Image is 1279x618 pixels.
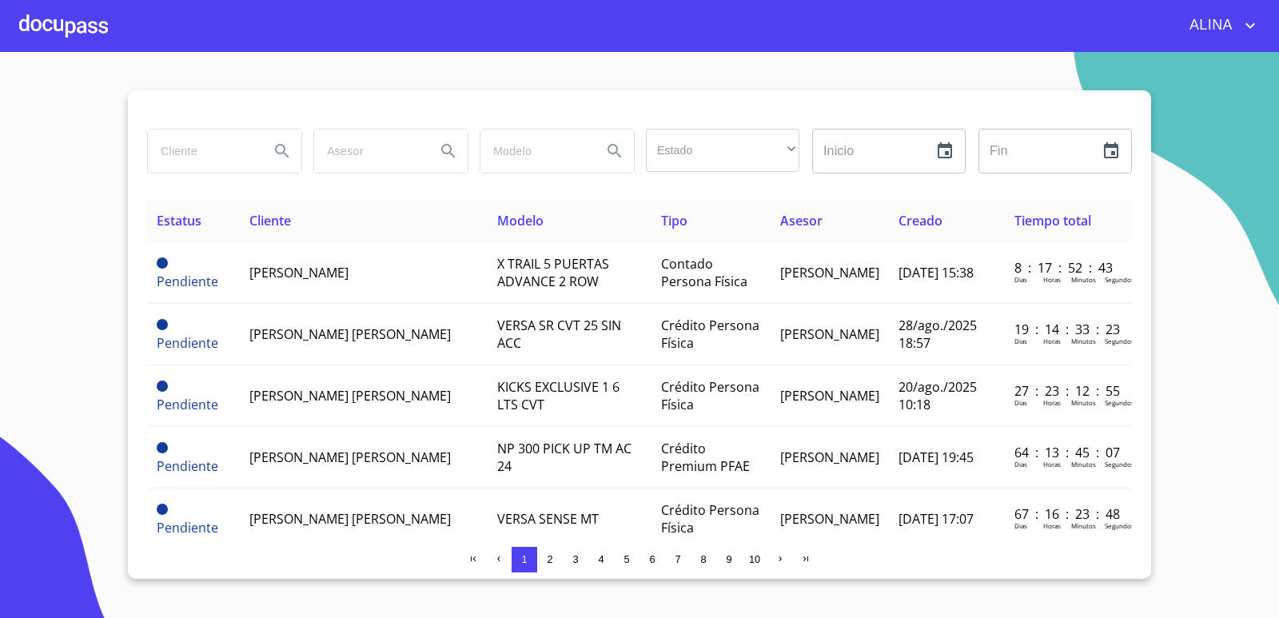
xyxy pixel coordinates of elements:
[249,212,291,229] span: Cliente
[726,553,731,565] span: 9
[429,132,468,170] button: Search
[1014,444,1122,461] p: 64 : 13 : 45 : 07
[157,273,218,290] span: Pendiente
[661,317,759,352] span: Crédito Persona Física
[157,381,168,392] span: Pendiente
[675,553,680,565] span: 7
[1177,13,1241,38] span: ALINA
[898,317,977,352] span: 28/ago./2025 18:57
[249,264,349,281] span: [PERSON_NAME]
[1071,460,1096,468] p: Minutos
[691,547,716,572] button: 8
[700,553,706,565] span: 8
[749,553,760,565] span: 10
[497,510,599,528] span: VERSA SENSE MT
[661,501,759,536] span: Crédito Persona Física
[588,547,614,572] button: 4
[1014,505,1122,523] p: 67 : 16 : 23 : 48
[614,547,639,572] button: 5
[742,547,767,572] button: 10
[661,378,759,413] span: Crédito Persona Física
[157,257,168,269] span: Pendiente
[1105,337,1134,345] p: Segundos
[263,132,301,170] button: Search
[480,130,589,173] input: search
[624,553,629,565] span: 5
[1043,275,1061,284] p: Horas
[716,547,742,572] button: 9
[249,325,451,343] span: [PERSON_NAME] [PERSON_NAME]
[497,255,609,290] span: X TRAIL 5 PUERTAS ADVANCE 2 ROW
[898,510,974,528] span: [DATE] 17:07
[1014,398,1027,407] p: Dias
[497,440,632,475] span: NP 300 PICK UP TM AC 24
[665,547,691,572] button: 7
[512,547,537,572] button: 1
[572,553,578,565] span: 3
[898,212,942,229] span: Creado
[598,553,604,565] span: 4
[780,264,879,281] span: [PERSON_NAME]
[780,212,823,229] span: Asesor
[157,504,168,515] span: Pendiente
[157,457,218,475] span: Pendiente
[547,553,552,565] span: 2
[157,519,218,536] span: Pendiente
[898,378,977,413] span: 20/ago./2025 10:18
[1105,398,1134,407] p: Segundos
[157,212,201,229] span: Estatus
[1014,275,1027,284] p: Dias
[1014,321,1122,338] p: 19 : 14 : 33 : 23
[497,378,620,413] span: KICKS EXCLUSIVE 1 6 LTS CVT
[1043,521,1061,530] p: Horas
[1014,521,1027,530] p: Dias
[1043,398,1061,407] p: Horas
[661,440,750,475] span: Crédito Premium PFAE
[1177,13,1260,38] button: account of current user
[249,510,451,528] span: [PERSON_NAME] [PERSON_NAME]
[661,212,687,229] span: Tipo
[596,132,634,170] button: Search
[1014,337,1027,345] p: Dias
[898,449,974,466] span: [DATE] 19:45
[780,325,879,343] span: [PERSON_NAME]
[249,449,451,466] span: [PERSON_NAME] [PERSON_NAME]
[497,317,621,352] span: VERSA SR CVT 25 SIN ACC
[314,130,423,173] input: search
[1014,460,1027,468] p: Dias
[646,129,799,172] div: ​
[661,255,747,290] span: Contado Persona Física
[157,442,168,453] span: Pendiente
[898,264,974,281] span: [DATE] 15:38
[563,547,588,572] button: 3
[1014,212,1091,229] span: Tiempo total
[157,396,218,413] span: Pendiente
[1014,259,1122,277] p: 8 : 17 : 52 : 43
[157,319,168,330] span: Pendiente
[1014,382,1122,400] p: 27 : 23 : 12 : 55
[1071,275,1096,284] p: Minutos
[148,130,257,173] input: search
[1071,521,1096,530] p: Minutos
[1043,460,1061,468] p: Horas
[157,334,218,352] span: Pendiente
[780,510,879,528] span: [PERSON_NAME]
[249,387,451,405] span: [PERSON_NAME] [PERSON_NAME]
[1105,521,1134,530] p: Segundos
[1071,398,1096,407] p: Minutos
[1043,337,1061,345] p: Horas
[1105,460,1134,468] p: Segundos
[497,212,544,229] span: Modelo
[780,387,879,405] span: [PERSON_NAME]
[1071,337,1096,345] p: Minutos
[521,553,527,565] span: 1
[639,547,665,572] button: 6
[537,547,563,572] button: 2
[1105,275,1134,284] p: Segundos
[780,449,879,466] span: [PERSON_NAME]
[649,553,655,565] span: 6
